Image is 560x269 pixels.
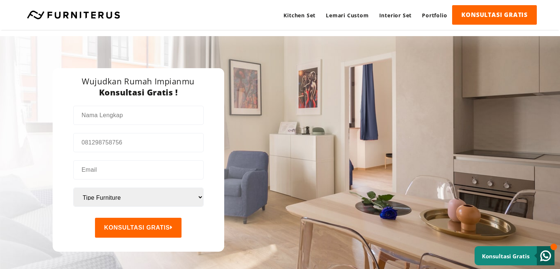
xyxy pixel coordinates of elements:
h3: Wujudkan Rumah Impianmu [73,76,204,87]
small: Konsultasi Gratis [482,252,529,260]
input: Email [74,161,203,179]
input: 081298758756 [74,133,203,152]
h3: Konsultasi Gratis ! [73,87,204,98]
a: Konsultasi Gratis [475,246,554,265]
a: Lemari Custom [321,5,374,25]
a: Interior Set [374,5,417,25]
button: KONSULTASI GRATIS [95,218,182,238]
a: Portfolio [417,5,452,25]
a: Kitchen Set [278,5,321,25]
input: Nama Lengkap [74,106,203,125]
a: KONSULTASI GRATIS [452,5,537,25]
